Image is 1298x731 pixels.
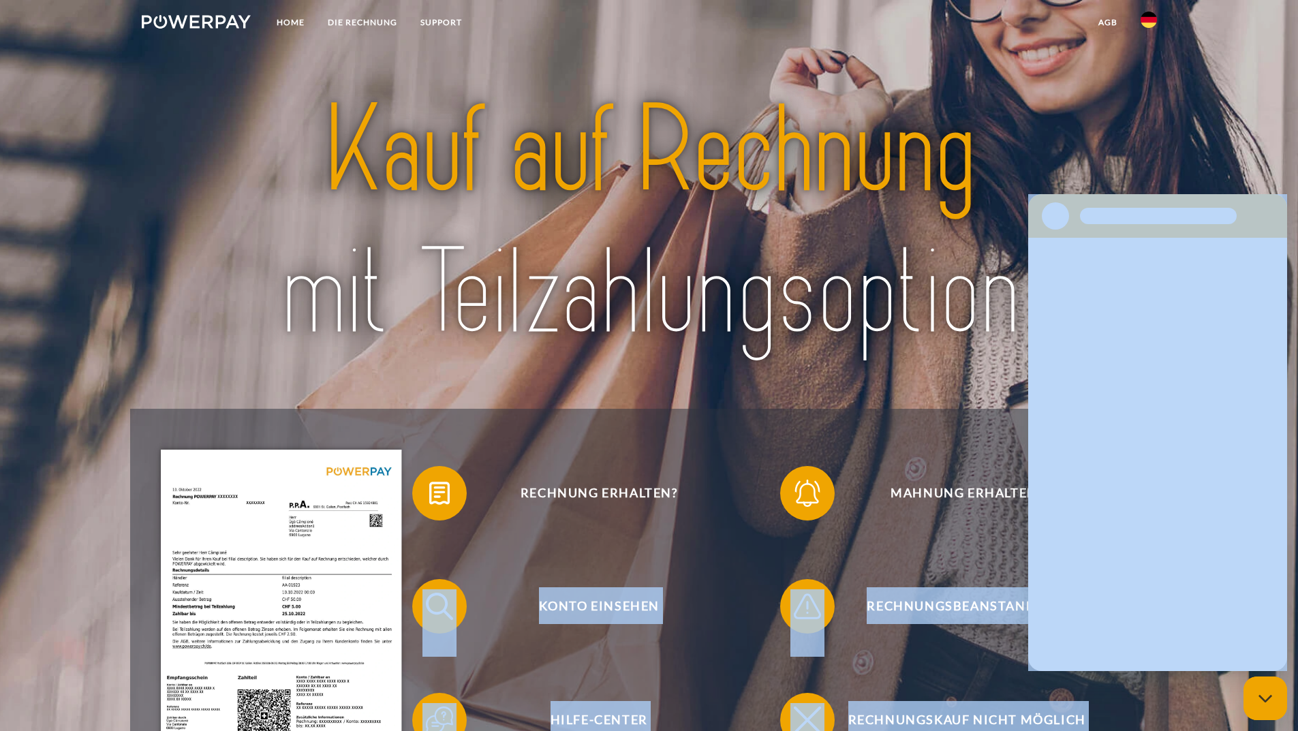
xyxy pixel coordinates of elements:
a: Home [265,10,316,35]
button: Konto einsehen [412,579,767,634]
img: qb_search.svg [422,589,457,623]
img: title-powerpay_de.svg [191,73,1107,371]
span: Konto einsehen [432,579,766,634]
img: qb_bell.svg [790,476,824,510]
a: agb [1087,10,1129,35]
button: Rechnungsbeanstandung [780,579,1134,634]
span: Rechnungsbeanstandung [800,579,1134,634]
iframe: Schaltfläche zum Öffnen des Messaging-Fensters [1243,676,1287,720]
img: logo-powerpay-white.svg [142,15,251,29]
img: qb_bill.svg [422,476,457,510]
a: DIE RECHNUNG [316,10,409,35]
img: de [1141,12,1157,28]
iframe: Messaging-Fenster [1028,194,1287,671]
button: Mahnung erhalten? [780,466,1134,520]
span: Rechnung erhalten? [432,466,766,520]
span: Mahnung erhalten? [800,466,1134,520]
a: SUPPORT [409,10,474,35]
button: Rechnung erhalten? [412,466,767,520]
img: qb_warning.svg [790,589,824,623]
